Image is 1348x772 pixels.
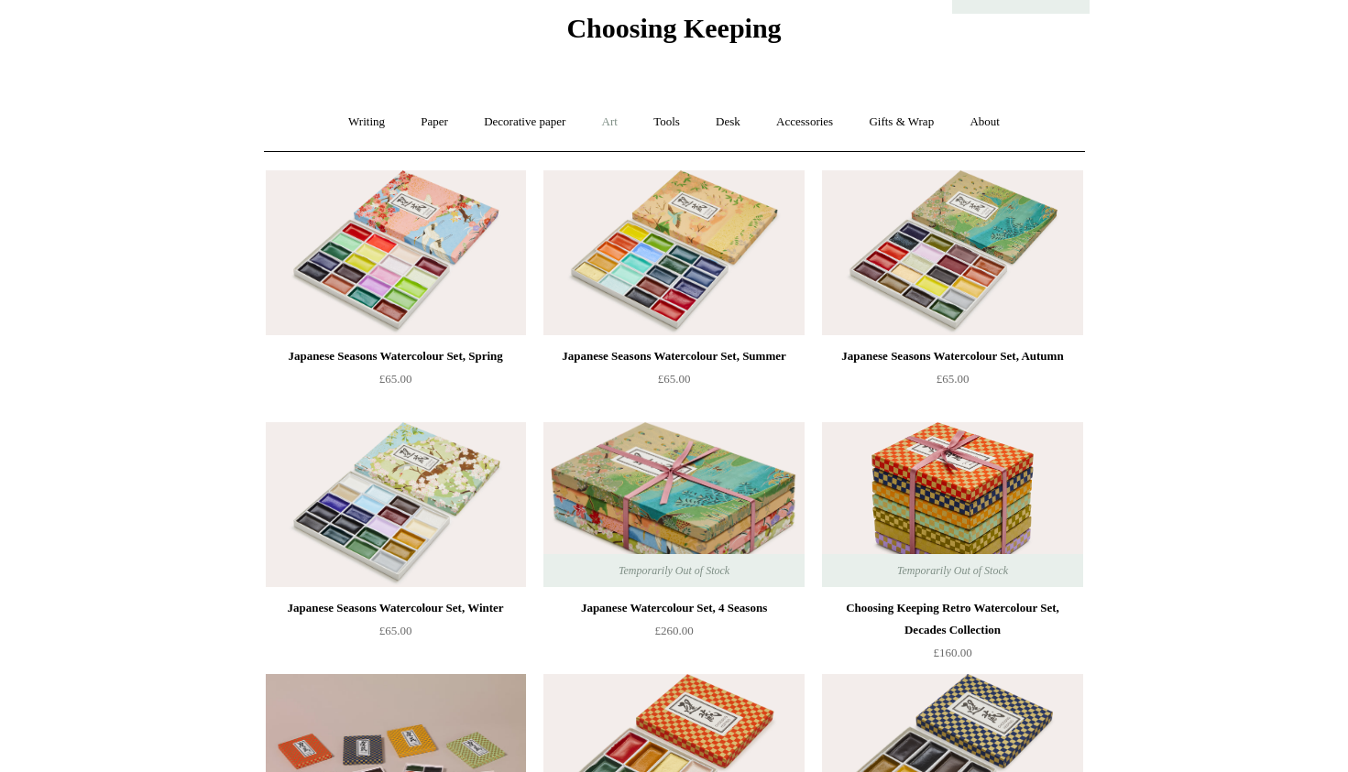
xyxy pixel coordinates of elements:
[933,646,971,659] span: £160.00
[543,345,804,420] a: Japanese Seasons Watercolour Set, Summer £65.00
[822,597,1082,672] a: Choosing Keeping Retro Watercolour Set, Decades Collection £160.00
[266,345,526,420] a: Japanese Seasons Watercolour Set, Spring £65.00
[548,345,799,367] div: Japanese Seasons Watercolour Set, Summer
[822,345,1082,420] a: Japanese Seasons Watercolour Set, Autumn £65.00
[953,98,1016,147] a: About
[266,170,526,335] img: Japanese Seasons Watercolour Set, Spring
[586,98,634,147] a: Art
[822,422,1082,587] img: Choosing Keeping Retro Watercolour Set, Decades Collection
[760,98,849,147] a: Accessories
[827,597,1078,641] div: Choosing Keeping Retro Watercolour Set, Decades Collection
[543,170,804,335] a: Japanese Seasons Watercolour Set, Summer Japanese Seasons Watercolour Set, Summer
[822,422,1082,587] a: Choosing Keeping Retro Watercolour Set, Decades Collection Choosing Keeping Retro Watercolour Set...
[543,170,804,335] img: Japanese Seasons Watercolour Set, Summer
[827,345,1078,367] div: Japanese Seasons Watercolour Set, Autumn
[822,170,1082,335] img: Japanese Seasons Watercolour Set, Autumn
[332,98,401,147] a: Writing
[266,170,526,335] a: Japanese Seasons Watercolour Set, Spring Japanese Seasons Watercolour Set, Spring
[543,422,804,587] a: Japanese Watercolour Set, 4 Seasons Japanese Watercolour Set, 4 Seasons Temporarily Out of Stock
[699,98,757,147] a: Desk
[270,597,521,619] div: Japanese Seasons Watercolour Set, Winter
[379,624,412,637] span: £65.00
[637,98,696,147] a: Tools
[404,98,465,147] a: Paper
[879,554,1026,587] span: Temporarily Out of Stock
[270,345,521,367] div: Japanese Seasons Watercolour Set, Spring
[654,624,693,637] span: £260.00
[266,597,526,672] a: Japanese Seasons Watercolour Set, Winter £65.00
[379,372,412,386] span: £65.00
[467,98,582,147] a: Decorative paper
[548,597,799,619] div: Japanese Watercolour Set, 4 Seasons
[266,422,526,587] a: Japanese Seasons Watercolour Set, Winter Japanese Seasons Watercolour Set, Winter
[566,13,781,43] span: Choosing Keeping
[543,422,804,587] img: Japanese Watercolour Set, 4 Seasons
[600,554,748,587] span: Temporarily Out of Stock
[566,27,781,40] a: Choosing Keeping
[852,98,950,147] a: Gifts & Wrap
[543,597,804,672] a: Japanese Watercolour Set, 4 Seasons £260.00
[937,372,970,386] span: £65.00
[658,372,691,386] span: £65.00
[822,170,1082,335] a: Japanese Seasons Watercolour Set, Autumn Japanese Seasons Watercolour Set, Autumn
[266,422,526,587] img: Japanese Seasons Watercolour Set, Winter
